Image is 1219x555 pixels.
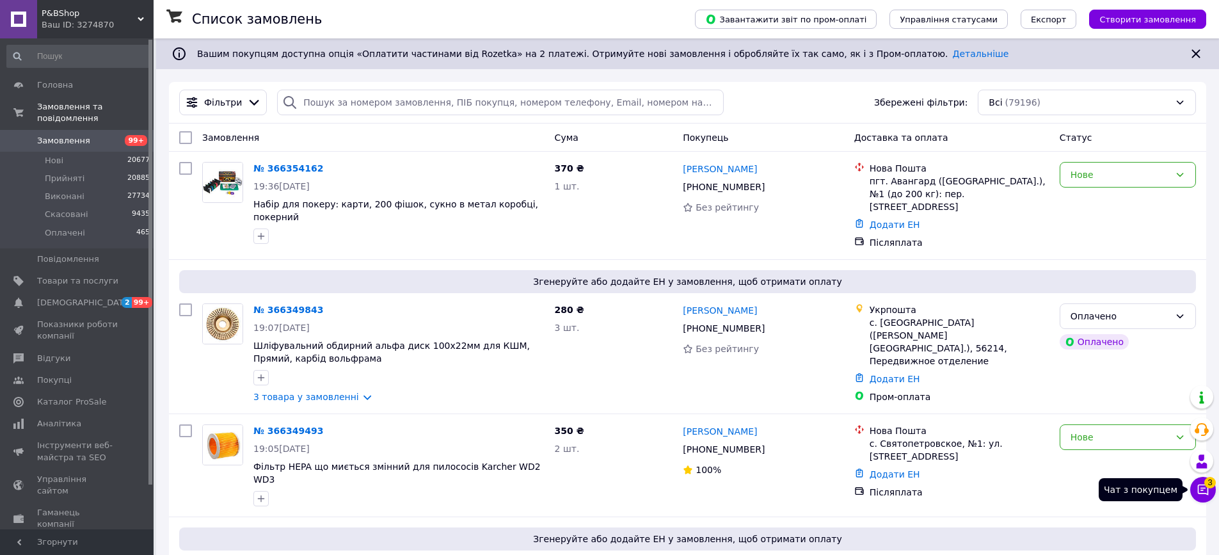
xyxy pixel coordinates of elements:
span: 9435 [132,209,150,220]
a: [PERSON_NAME] [683,304,757,317]
div: [PHONE_NUMBER] [680,178,767,196]
div: Пром-оплата [870,390,1049,403]
span: 350 ₴ [555,426,584,436]
span: Експорт [1031,15,1067,24]
span: Вашим покупцям доступна опція «Оплатити частинами від Rozetka» на 2 платежі. Отримуйте нові замов... [197,49,1008,59]
div: Нове [1071,430,1170,444]
a: Створити замовлення [1076,13,1206,24]
a: Додати ЕН [870,374,920,384]
a: [PERSON_NAME] [683,425,757,438]
span: 20677 [127,155,150,166]
span: (79196) [1005,97,1040,108]
a: № 366349843 [253,305,323,315]
a: Набір для покеру: карти, 200 фішок, сукно в метал коробці, покерний [253,199,538,222]
a: Фото товару [202,303,243,344]
span: Без рейтингу [696,344,759,354]
button: Чат з покупцем3 [1190,477,1216,503]
span: Доставка та оплата [854,133,948,143]
div: с. Святопетровское, №1: ул. [STREET_ADDRESS] [870,437,1049,463]
span: 19:36[DATE] [253,181,310,191]
span: 20885 [127,173,150,184]
div: пгт. Авангард ([GEOGRAPHIC_DATA].), №1 (до 200 кг): пер. [STREET_ADDRESS] [870,175,1049,213]
span: Покупці [37,374,72,386]
span: Товари та послуги [37,275,118,287]
span: Показники роботи компанії [37,319,118,342]
a: Детальніше [953,49,1009,59]
button: Завантажити звіт по пром-оплаті [695,10,877,29]
input: Пошук [6,45,151,68]
span: Створити замовлення [1099,15,1196,24]
span: 99+ [125,135,147,146]
span: Аналітика [37,418,81,430]
span: Замовлення [202,133,259,143]
span: Виконані [45,191,84,202]
span: 2 шт. [555,444,580,454]
div: Оплачено [1071,309,1170,323]
span: Головна [37,79,73,91]
span: Всі [989,96,1002,109]
span: Гаманець компанії [37,507,118,530]
span: Згенеруйте або додайте ЕН у замовлення, щоб отримати оплату [184,275,1191,288]
span: Управління сайтом [37,474,118,497]
span: Без рейтингу [696,202,759,213]
span: Прийняті [45,173,84,184]
div: Нова Пошта [870,162,1049,175]
h1: Список замовлень [192,12,322,27]
a: № 366354162 [253,163,323,173]
span: 280 ₴ [555,305,584,315]
span: Управління статусами [900,15,998,24]
span: Покупець [683,133,728,143]
span: 99+ [132,297,153,308]
div: Післяплата [870,236,1049,249]
div: [PHONE_NUMBER] [680,319,767,337]
span: Збережені фільтри: [874,96,968,109]
div: Укрпошта [870,303,1049,316]
img: Фото товару [203,425,243,465]
div: с. [GEOGRAPHIC_DATA] ([PERSON_NAME][GEOGRAPHIC_DATA].), 56214, Передвижное отделение [870,316,1049,367]
span: Інструменти веб-майстра та SEO [37,440,118,463]
button: Експорт [1021,10,1077,29]
img: Фото товару [203,163,243,202]
a: Фото товару [202,424,243,465]
div: Чат з покупцем [1099,478,1183,501]
span: 19:07[DATE] [253,323,310,333]
input: Пошук за номером замовлення, ПІБ покупця, номером телефону, Email, номером накладної [277,90,723,115]
span: Відгуки [37,353,70,364]
span: P&BShop [42,8,138,19]
a: Додати ЕН [870,469,920,479]
a: Шліфувальний обдирний альфа диск 100x22мм для КШМ, Прямий, карбід вольфрама [253,341,530,364]
img: Фото товару [203,304,243,344]
div: Післяплата [870,486,1049,499]
div: Нова Пошта [870,424,1049,437]
span: 2 [122,297,132,308]
div: Ваш ID: 3274870 [42,19,154,31]
span: 27734 [127,191,150,202]
span: 370 ₴ [555,163,584,173]
span: Cума [555,133,578,143]
div: Нове [1071,168,1170,182]
span: Фільтр HEPA що миється змінний для пилососів Karcher WD2 WD3 [253,462,541,485]
div: Оплачено [1060,334,1129,350]
span: Нові [45,155,63,166]
span: 100% [696,465,721,475]
span: Замовлення та повідомлення [37,101,154,124]
a: 3 товара у замовленні [253,392,359,402]
a: Фото товару [202,162,243,203]
button: Створити замовлення [1089,10,1206,29]
span: 3 [1204,477,1216,488]
span: 465 [136,227,150,239]
a: № 366349493 [253,426,323,436]
span: 19:05[DATE] [253,444,310,454]
span: Завантажити звіт по пром-оплаті [705,13,866,25]
span: Каталог ProSale [37,396,106,408]
span: 1 шт. [555,181,580,191]
span: Оплачені [45,227,85,239]
span: [DEMOGRAPHIC_DATA] [37,297,132,309]
span: Статус [1060,133,1092,143]
div: [PHONE_NUMBER] [680,440,767,458]
span: Замовлення [37,135,90,147]
button: Управління статусами [889,10,1008,29]
span: Повідомлення [37,253,99,265]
